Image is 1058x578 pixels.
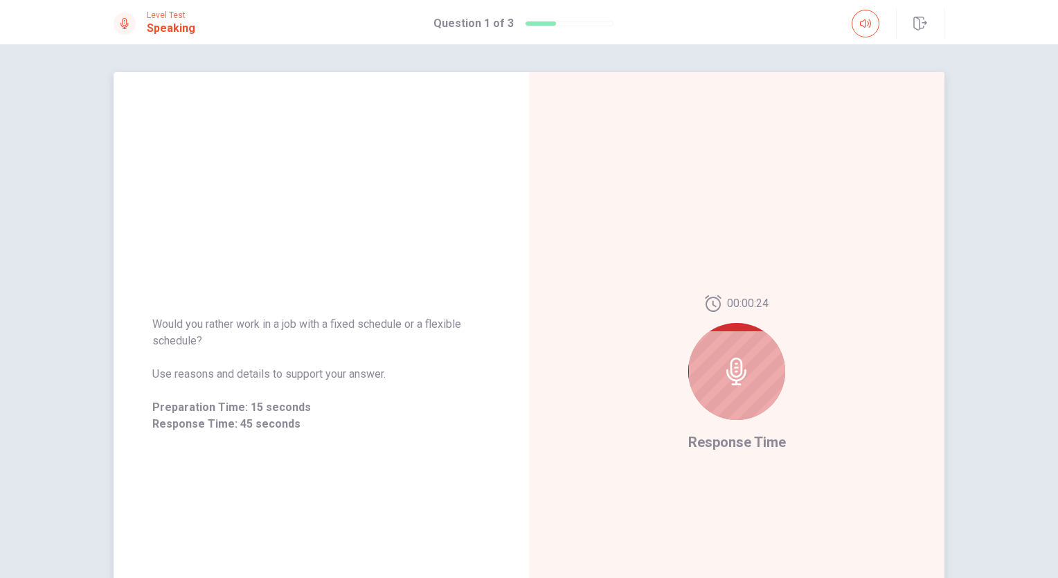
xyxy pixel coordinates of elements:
span: Response Time [688,434,786,450]
h1: Question 1 of 3 [433,15,514,32]
span: Response Time: 45 seconds [152,416,490,432]
span: 00:00:24 [727,295,769,312]
span: Would you rather work in a job with a fixed schedule or a flexible schedule? [152,316,490,349]
h1: Speaking [147,20,195,37]
span: Preparation Time: 15 seconds [152,399,490,416]
span: Use reasons and details to support your answer. [152,366,490,383]
span: Level Test [147,10,195,20]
